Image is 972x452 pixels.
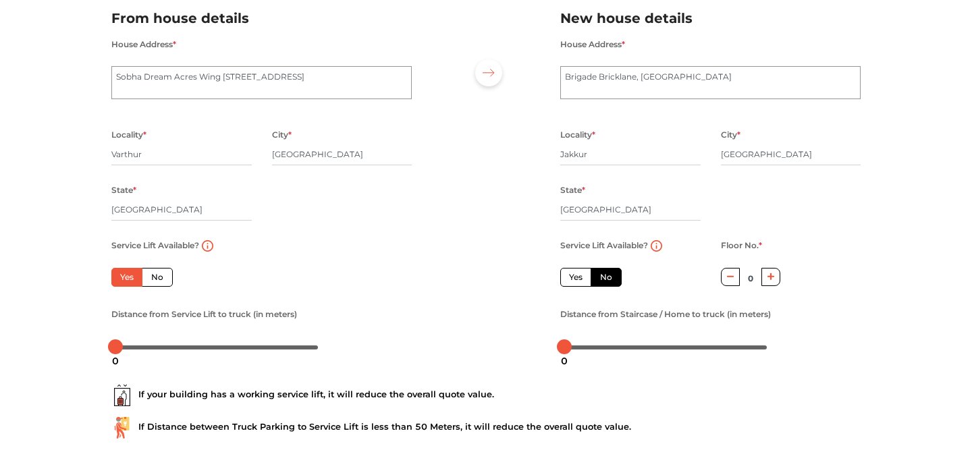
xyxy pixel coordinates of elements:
[111,237,199,254] label: Service Lift Available?
[107,349,124,372] div: 0
[111,66,412,100] textarea: Sobha Dream Acres Wing [STREET_ADDRESS]
[556,349,573,372] div: 0
[560,181,585,199] label: State
[111,126,146,144] label: Locality
[560,306,771,323] label: Distance from Staircase / Home to truck (in meters)
[560,36,625,53] label: House Address
[591,268,622,287] label: No
[111,306,297,323] label: Distance from Service Lift to truck (in meters)
[111,268,142,287] label: Yes
[111,385,861,406] div: If your building has a working service lift, it will reduce the overall quote value.
[111,36,176,53] label: House Address
[111,417,861,439] div: If Distance between Truck Parking to Service Lift is less than 50 Meters, it will reduce the over...
[111,385,133,406] img: ...
[721,126,740,144] label: City
[111,417,133,439] img: ...
[560,237,648,254] label: Service Lift Available?
[272,126,292,144] label: City
[560,126,595,144] label: Locality
[111,181,136,199] label: State
[142,268,173,287] label: No
[560,66,861,100] textarea: Brigade Bricklane, [GEOGRAPHIC_DATA]
[111,7,412,30] h2: From house details
[721,237,762,254] label: Floor No.
[560,268,591,287] label: Yes
[560,7,861,30] h2: New house details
